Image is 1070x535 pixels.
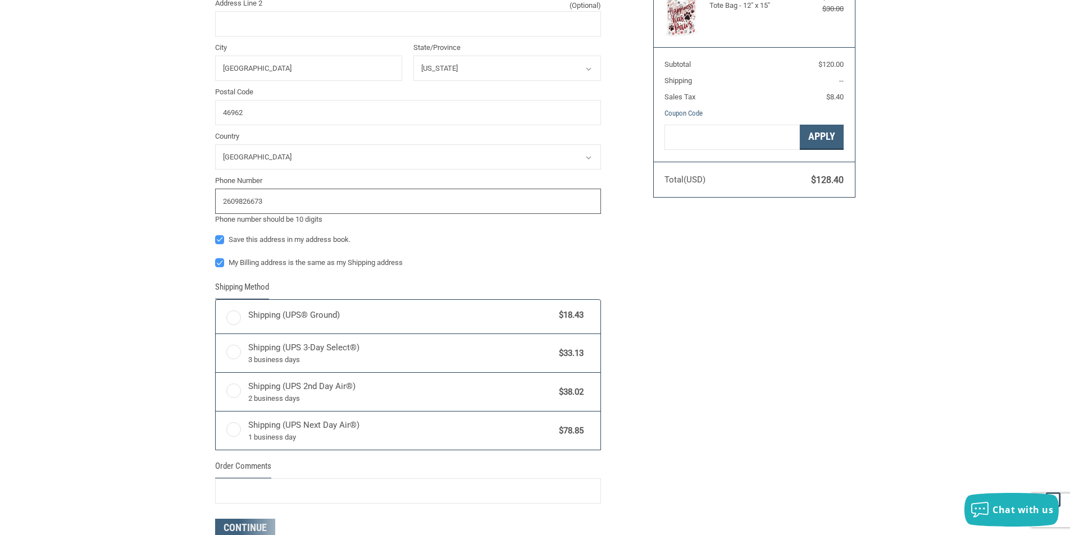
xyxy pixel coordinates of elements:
span: $128.40 [811,175,844,185]
span: -- [839,76,844,85]
button: Chat with us [964,493,1059,527]
span: Shipping [664,76,692,85]
label: Phone Number [215,175,601,186]
span: Chat with us [992,504,1053,516]
label: My Billing address is the same as my Shipping address [215,258,601,267]
span: $120.00 [818,60,844,68]
span: Total (USD) [664,175,705,185]
span: Sales Tax [664,93,695,101]
input: Gift Certificate or Coupon Code [664,125,800,150]
span: $8.40 [826,93,844,101]
span: $38.02 [554,386,584,399]
div: $30.00 [799,3,844,15]
button: Apply [800,125,844,150]
label: Country [215,131,601,142]
span: Shipping (UPS® Ground) [248,309,554,322]
legend: Order Comments [215,460,271,478]
div: Phone number should be 10 digits [215,214,601,225]
label: City [215,42,403,53]
label: Postal Code [215,86,601,98]
span: $78.85 [554,424,584,437]
span: Shipping (UPS Next Day Air®) [248,419,554,442]
legend: Shipping Method [215,281,269,299]
label: State/Province [413,42,601,53]
span: 3 business days [248,354,554,365]
span: $33.13 [554,347,584,360]
span: $18.43 [554,309,584,322]
label: Save this address in my address book. [215,235,601,244]
span: 2 business days [248,393,554,404]
span: Shipping (UPS 3-Day Select®) [248,341,554,365]
span: Subtotal [664,60,691,68]
span: Shipping (UPS 2nd Day Air®) [248,380,554,404]
span: 1 business day [248,432,554,443]
a: Coupon Code [664,109,703,117]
